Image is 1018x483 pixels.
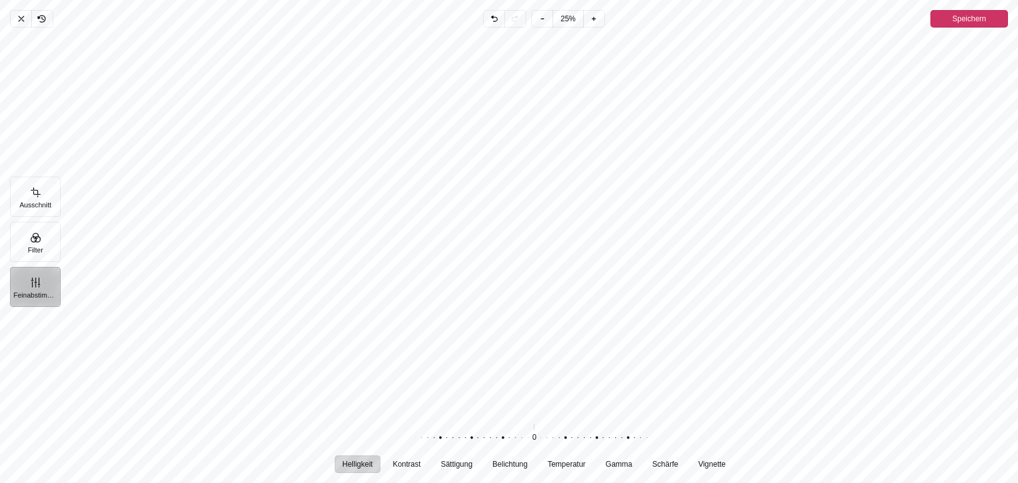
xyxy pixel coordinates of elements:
button: Speichern [930,10,1008,28]
button: 25% [552,10,584,28]
span: Schärfe [653,460,678,468]
span: Belichtung [492,460,527,468]
span: Speichern [952,11,986,26]
span: Gamma [606,460,633,468]
span: 25% [561,11,576,26]
span: Helligkeit [342,460,373,468]
span: Temperatur [547,460,586,468]
span: Sättigung [441,460,473,468]
span: Kontrast [393,460,421,468]
span: Vignette [698,460,726,468]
